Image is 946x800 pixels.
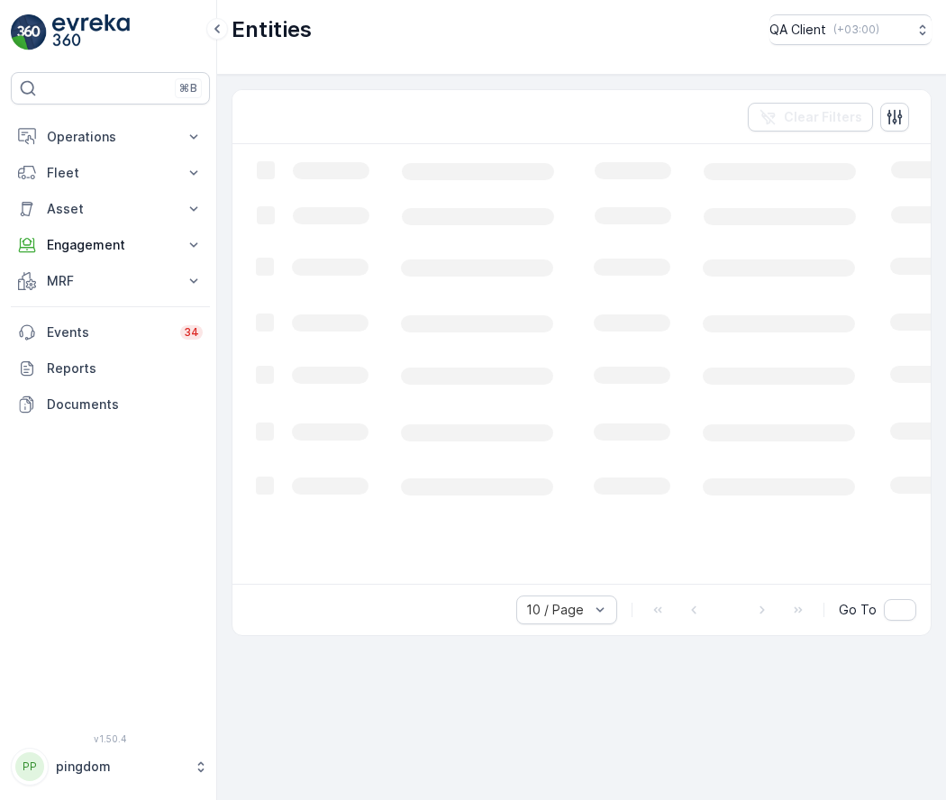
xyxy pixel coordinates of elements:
[769,14,932,45] button: QA Client(+03:00)
[11,314,210,350] a: Events34
[47,236,174,254] p: Engagement
[56,758,185,776] p: pingdom
[11,263,210,299] button: MRF
[47,395,203,414] p: Documents
[11,14,47,50] img: logo
[47,200,174,218] p: Asset
[184,325,199,340] p: 34
[784,108,862,126] p: Clear Filters
[11,155,210,191] button: Fleet
[11,227,210,263] button: Engagement
[769,21,826,39] p: QA Client
[52,14,130,50] img: logo_light-DOdMpM7g.png
[11,350,210,386] a: Reports
[47,272,174,290] p: MRF
[47,164,174,182] p: Fleet
[11,733,210,744] span: v 1.50.4
[839,601,877,619] span: Go To
[748,103,873,132] button: Clear Filters
[232,15,312,44] p: Entities
[11,119,210,155] button: Operations
[179,81,197,95] p: ⌘B
[11,748,210,786] button: PPpingdom
[11,191,210,227] button: Asset
[47,359,203,377] p: Reports
[47,323,169,341] p: Events
[11,386,210,423] a: Documents
[47,128,174,146] p: Operations
[833,23,879,37] p: ( +03:00 )
[15,752,44,781] div: PP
